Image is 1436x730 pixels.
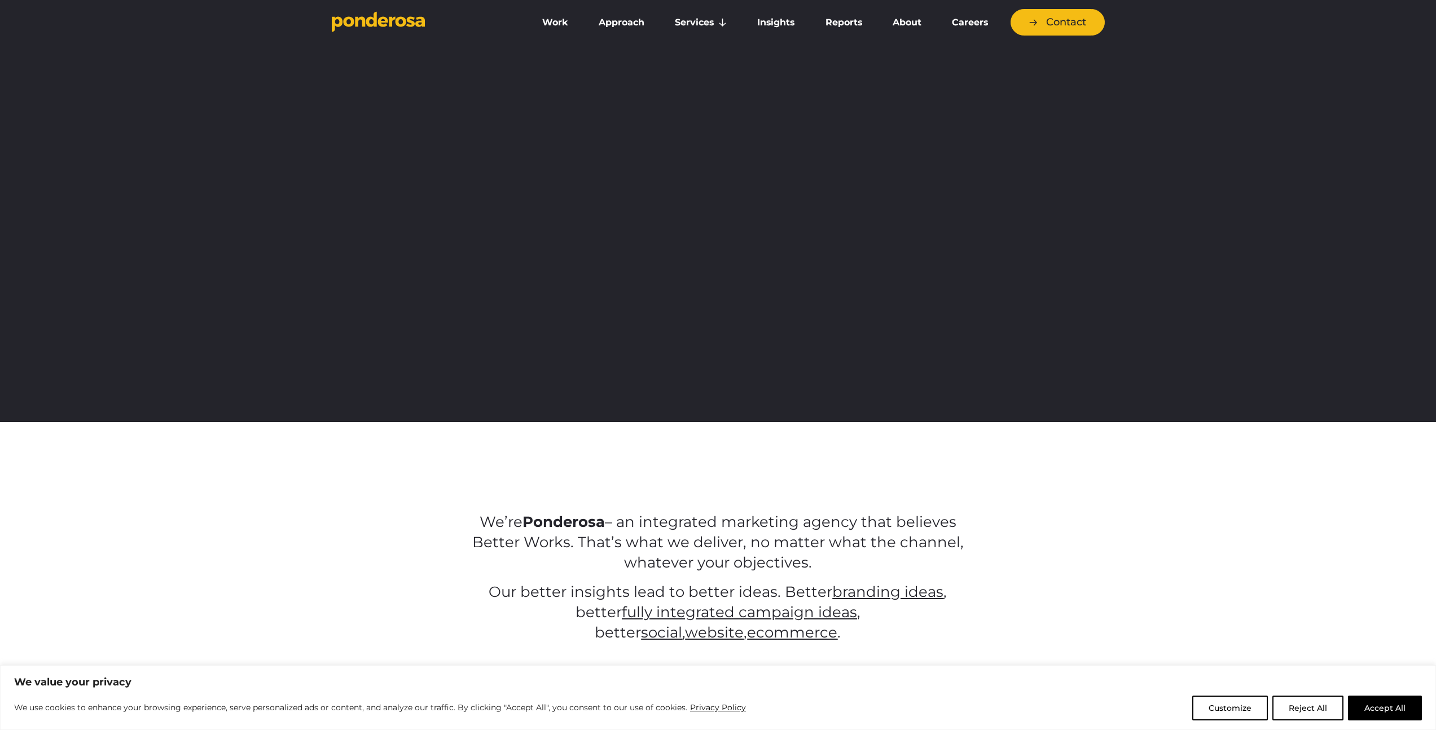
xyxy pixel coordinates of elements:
a: Work [529,11,581,34]
a: Services [662,11,740,34]
button: Reject All [1272,696,1343,720]
a: Approach [586,11,657,34]
p: We value your privacy [14,675,1422,689]
p: We’re – an integrated marketing agency that believes Better Works. That’s what we deliver, no mat... [463,512,973,573]
button: Accept All [1348,696,1422,720]
strong: Ponderosa [522,513,605,531]
a: website [685,623,744,641]
p: Our better insights lead to better ideas. Better , better , better , , . [463,582,973,643]
a: About [880,11,934,34]
a: Privacy Policy [690,701,746,714]
a: social [641,623,682,641]
p: We use cookies to enhance your browsing experience, serve personalized ads or content, and analyz... [14,701,746,714]
a: Careers [939,11,1001,34]
button: Customize [1192,696,1268,720]
a: Insights [744,11,807,34]
a: ecommerce [747,623,837,641]
a: Contact [1011,9,1105,36]
a: branding ideas [832,583,943,601]
a: fully integrated campaign ideas [622,603,857,621]
a: Go to homepage [332,11,512,34]
a: Reports [813,11,875,34]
